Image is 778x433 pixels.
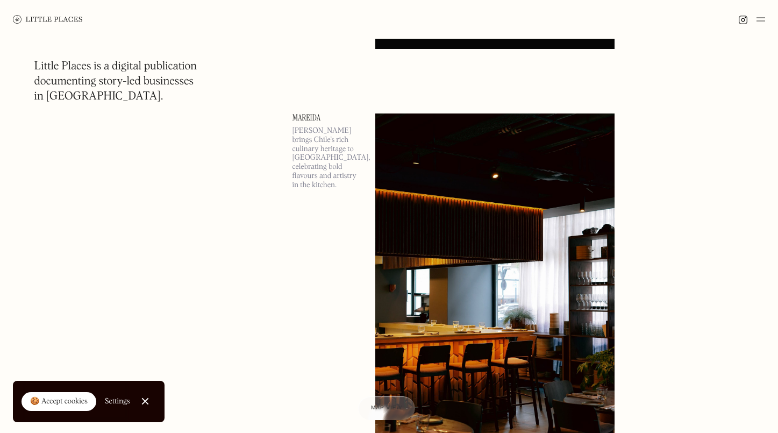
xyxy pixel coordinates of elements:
[22,392,96,411] a: 🍪 Accept cookies
[358,396,415,420] a: Map view
[30,396,88,407] div: 🍪 Accept cookies
[105,397,130,405] div: Settings
[134,391,156,412] a: Close Cookie Popup
[292,113,362,122] a: Mareida
[34,59,197,104] h1: Little Places is a digital publication documenting story-led businesses in [GEOGRAPHIC_DATA].
[105,389,130,414] a: Settings
[371,405,402,411] span: Map view
[292,126,362,190] p: [PERSON_NAME] brings Chile’s rich culinary heritage to [GEOGRAPHIC_DATA], celebrating bold flavou...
